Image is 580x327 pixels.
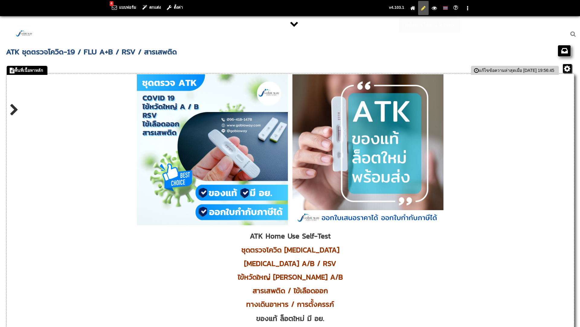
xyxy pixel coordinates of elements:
[112,5,136,10] a: แบบฟอร์ม
[246,299,334,309] span: ทางเดินอาหาร / การตั้งครรภ์
[142,5,161,10] a: ตกแต่ง
[238,272,343,282] span: ไข้หวัดใหญ่ [PERSON_NAME] A/B
[429,1,440,15] li: มุมมองผู้ชม
[290,19,298,28] div: ซ่อนพื้นที่ส่วนหัว
[167,5,183,10] a: ตั้งค่า
[244,258,336,269] span: [MEDICAL_DATA] A/B / RSV
[418,1,429,15] li: มุมมองแก้ไข
[256,313,324,324] span: ของแท้ ล็อตใหม่ มี อย.
[253,285,328,296] span: สารเสพติด / ไข้เลือดออก
[7,66,47,75] div: ลากเพื่อย้ายตำแหน่ง
[292,74,443,225] img: ชุดตรวจ ATK โควิด COVID-19 ไข้หวัดใหญ่ สายพันธ์ A/B FLU A+B RSV สารเสพติด ไข้เลือดออก ไวรัสทางเดิ...
[250,231,331,241] span: ATK Home Use Self-Test
[137,74,288,225] img: ชุดตรวจ ATK โควิด COVID-19 ไข้หวัดใหญ่ สายพันธ์ A/B FLU A+B RSV สารเสพติด ไข้เลือดออก ไวรัสทางเดิ...
[241,245,339,255] span: ชุดตรวจโควิด [MEDICAL_DATA]
[10,104,19,118] div: แสดงรูปภาพ
[471,66,559,75] div: เปิดประวัติการแก้ไข
[558,45,571,56] div: คลังเนื้อหา (ไม่แสดงในเมนู)
[410,6,415,10] a: ไปยังหน้าแรก
[110,1,113,6] div: 4
[6,48,574,55] span: ATK ชุดตรวจโควิด-19 / FLU A+B / RSV / สารเสพติด
[402,19,457,31] div: คู่มือการใช้งาน R-Web
[15,25,33,43] img: large-1644130236041.jpg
